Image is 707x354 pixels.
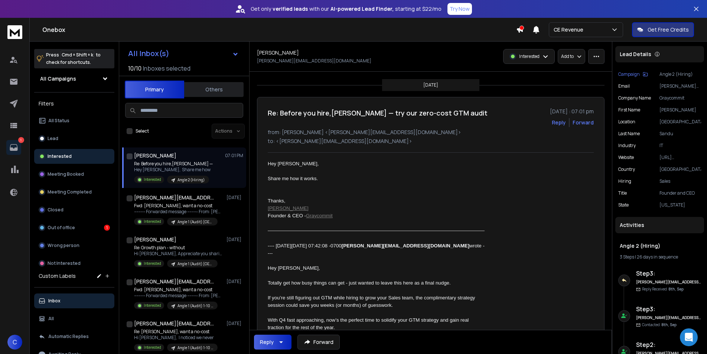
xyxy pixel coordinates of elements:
[144,219,161,224] p: Interested
[144,261,161,266] p: Interested
[134,167,213,173] p: Hey [PERSON_NAME], Share me how
[659,71,701,77] p: Angle 2 (Hiring)
[134,209,223,215] p: ---------- Forwarded message --------- From: [PERSON_NAME]
[268,294,485,309] div: If you’re still figuring out GTM while hiring to grow your Sales team, the complimentary strategy...
[7,25,22,39] img: logo
[447,3,472,15] button: Try Now
[659,202,701,208] p: [US_STATE]
[6,140,21,155] a: 1
[450,5,470,13] p: Try Now
[136,128,149,134] label: Select
[34,185,114,199] button: Meeting Completed
[620,51,651,58] p: Lead Details
[34,238,114,253] button: Wrong person
[636,269,701,278] h6: Step 3 :
[554,26,586,33] p: CE Revenue
[550,108,594,115] p: [DATE] : 07:01 pm
[519,53,540,59] p: Interested
[128,64,141,73] span: 10 / 10
[642,286,684,292] p: Reply Received
[143,64,190,73] h3: Inboxes selected
[254,335,291,350] button: Reply
[636,305,701,314] h6: Step 3 :
[636,340,701,349] h6: Step 2 :
[227,237,243,243] p: [DATE]
[552,119,566,126] button: Reply
[134,287,223,293] p: Fwd: [PERSON_NAME], want a no-cost
[134,320,216,327] h1: [PERSON_NAME][EMAIL_ADDRESS][PERSON_NAME][DOMAIN_NAME]
[268,279,485,287] div: Totally get how busy things can get - just wanted to leave this here as a final nudge.
[618,190,627,196] p: title
[659,95,701,101] p: Graycommit
[34,202,114,217] button: Closed
[225,153,243,159] p: 07:01 PM
[48,260,81,266] p: Not Interested
[268,205,309,211] a: [PERSON_NAME]
[34,131,114,146] button: Lead
[227,279,243,285] p: [DATE]
[134,335,218,341] p: Hi [PERSON_NAME], I noticed we never
[48,153,72,159] p: Interested
[46,51,101,66] p: Press to check for shortcuts.
[48,207,63,213] p: Closed
[268,161,319,166] font: Hey [PERSON_NAME],
[637,254,678,260] span: 26 days in sequence
[34,329,114,344] button: Automatic Replies
[251,5,442,13] p: Get only with our starting at $22/mo
[34,167,114,182] button: Meeting Booked
[134,251,223,257] p: Hi [PERSON_NAME], Appreciate you sharing
[134,329,218,335] p: Re: [PERSON_NAME], want a no-cost
[257,58,371,64] p: [PERSON_NAME][EMAIL_ADDRESS][DOMAIN_NAME]
[268,264,485,272] div: Hey [PERSON_NAME],
[34,293,114,308] button: Inbox
[134,278,216,285] h1: [PERSON_NAME][EMAIL_ADDRESS][DOMAIN_NAME]
[573,119,594,126] div: Forward
[268,129,594,136] p: from: [PERSON_NAME] <[PERSON_NAME][EMAIL_ADDRESS][DOMAIN_NAME]>
[615,217,704,233] div: Activities
[7,335,22,350] button: C
[260,338,274,346] div: Reply
[184,81,244,98] button: Others
[48,171,84,177] p: Meeting Booked
[40,75,76,82] h1: All Campaigns
[134,293,223,299] p: ---------- Forwarded message --------- From: [PERSON_NAME]
[134,236,176,243] h1: [PERSON_NAME]
[134,194,216,201] h1: [PERSON_NAME][EMAIL_ADDRESS][DOMAIN_NAME]
[618,71,640,77] p: Campaign
[342,243,469,249] b: [PERSON_NAME][EMAIL_ADDRESS][DOMAIN_NAME]
[48,225,75,231] p: Out of office
[122,46,245,61] button: All Inbox(s)
[128,50,169,57] h1: All Inbox(s)
[34,149,114,164] button: Interested
[423,82,438,88] p: [DATE]
[648,26,689,33] p: Get Free Credits
[227,195,243,201] p: [DATE]
[659,107,701,113] p: [PERSON_NAME]
[48,298,61,304] p: Inbox
[48,316,54,322] p: All
[620,242,700,250] h1: Angle 2 (Hiring)
[257,49,299,56] h1: [PERSON_NAME]
[659,155,701,160] p: [URL][DOMAIN_NAME]
[297,335,340,350] button: Forward
[227,321,243,327] p: [DATE]
[134,161,213,167] p: Re: Before you hire,[PERSON_NAME] —
[632,22,694,37] button: Get Free Credits
[659,131,701,137] p: Sandu
[661,322,677,327] span: 8th, Sep
[618,155,634,160] p: website
[177,177,205,183] p: Angle 2 (Hiring)
[659,190,701,196] p: Founder and CEO
[18,137,24,143] p: 1
[618,95,651,101] p: Company Name
[125,81,184,98] button: Primary
[659,178,701,184] p: Sales
[177,261,213,267] p: Angle 1 (Audit) [GEOGRAPHIC_DATA]/[GEOGRAPHIC_DATA]
[48,136,58,142] p: Lead
[330,5,394,13] strong: AI-powered Lead Finder,
[618,131,640,137] p: Last Name
[34,71,114,86] button: All Campaigns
